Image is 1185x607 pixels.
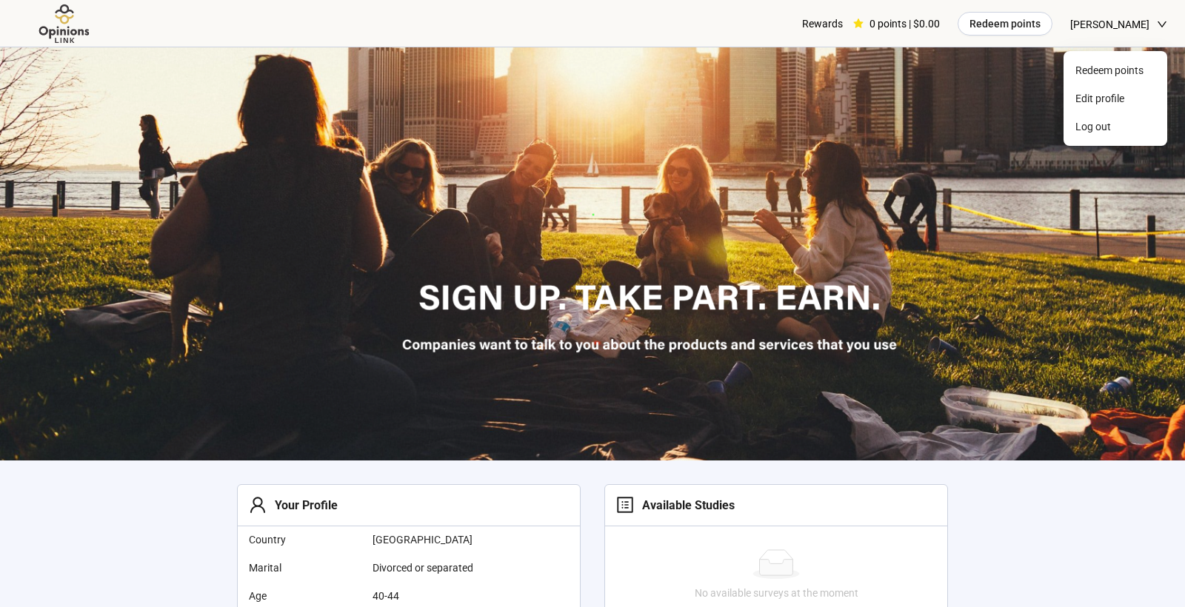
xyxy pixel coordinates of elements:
[611,585,941,601] div: No available surveys at the moment
[616,496,634,514] span: profile
[634,496,735,514] div: Available Studies
[969,16,1041,32] span: Redeem points
[373,588,521,604] span: 40-44
[1157,19,1167,30] span: down
[249,531,361,548] span: Country
[249,496,267,514] span: user
[267,496,338,514] div: Your Profile
[373,560,521,576] span: Divorced or separated
[249,588,361,604] span: Age
[853,19,864,29] span: star
[958,12,1052,36] button: Redeem points
[1075,62,1155,78] span: Redeem points
[249,560,361,576] span: Marital
[1075,118,1155,135] span: Log out
[1070,1,1149,48] span: [PERSON_NAME]
[373,531,521,548] span: [GEOGRAPHIC_DATA]
[1075,90,1155,107] span: Edit profile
